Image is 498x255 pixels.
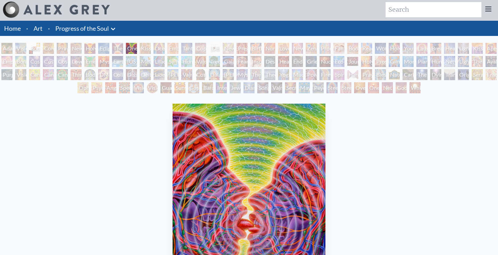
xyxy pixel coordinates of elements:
[444,43,455,54] div: Healing
[368,82,379,93] div: One
[306,56,317,67] div: Grieving
[84,56,95,67] div: Emerald Grail
[29,69,40,80] div: Cannabis Mudra
[223,56,234,67] div: Gaia
[154,69,165,80] div: Liberation Through Seeing
[361,69,372,80] div: Praying Hands
[77,82,89,93] div: Ophanic Eyelash
[216,82,227,93] div: Interbeing
[264,56,275,67] div: Despair
[396,82,407,93] div: Godself
[195,56,206,67] div: Vajra Horse
[306,43,317,54] div: Zena Lotus
[458,43,469,54] div: Lightweaver
[375,43,386,54] div: Wonder
[15,56,26,67] div: Bond
[112,56,123,67] div: Earth Energies
[403,43,414,54] div: Young & Old
[98,56,109,67] div: Mysteriosa 2
[386,2,481,17] input: Search
[382,82,393,93] div: Net of Being
[472,69,483,80] div: Seraphic Transport Docking on the Third Eye
[403,69,414,80] div: Caring
[84,69,95,80] div: Body/Mind as a Vibratory Field of Energy
[299,82,310,93] div: Mayan Being
[154,56,165,67] div: Lilacs
[133,82,144,93] div: Vision Crystal
[264,43,275,54] div: Nursing
[326,82,338,93] div: Steeplehead 1
[264,69,275,80] div: Theologue
[292,43,303,54] div: New Family
[202,82,213,93] div: Bardo Being
[57,56,68,67] div: Cosmic Lovers
[140,43,151,54] div: Kissing
[472,56,483,67] div: The Shulgins and their Alchemical Angels
[361,56,372,67] div: Holy Fire
[347,69,358,80] div: Hands that See
[354,82,365,93] div: Oversoul
[444,56,455,67] div: Networks
[416,56,427,67] div: Planetary Prayers
[230,82,241,93] div: Jewel Being
[1,69,12,80] div: Purging
[278,56,289,67] div: Headache
[1,56,12,67] div: Empowerment
[209,69,220,80] div: Dalai Lama
[24,21,31,36] li: ·
[126,69,137,80] div: Dissectional Art for Tool's Lateralus CD
[209,56,220,67] div: Tree & Person
[430,69,441,80] div: Dying
[389,56,400,67] div: Glimpsing the Empyrean
[486,69,497,80] div: Fractal Eyes
[313,82,324,93] div: Peyote Being
[347,43,358,54] div: Boo-boo
[278,69,289,80] div: Yogi & the Möbius Sphere
[320,69,331,80] div: Firewalking
[119,82,130,93] div: Spectral Lotus
[430,43,441,54] div: Breathing
[160,82,172,93] div: Guardian of Infinite Vision
[55,23,109,33] a: Progress of the Soul
[458,56,469,67] div: Lightworker
[416,69,427,80] div: The Soul Finds It's Way
[250,56,261,67] div: Insomnia
[29,56,40,67] div: Cosmic Creativity
[257,82,268,93] div: Song of Vajra Being
[126,43,137,54] div: One Taste
[320,56,331,67] div: Nuclear Crucifixion
[333,56,344,67] div: Eco-Atlas
[71,69,82,80] div: Third Eye Tears of Joy
[1,43,12,54] div: Adam & Eve
[416,43,427,54] div: Laughing Man
[209,43,220,54] div: [DEMOGRAPHIC_DATA] Embryo
[71,56,82,67] div: Love is a Cosmic Force
[195,69,206,80] div: Cosmic [DEMOGRAPHIC_DATA]
[486,56,497,67] div: Ayahuasca Visitation
[361,43,372,54] div: Reading
[112,43,123,54] div: The Kiss
[167,69,178,80] div: [PERSON_NAME]
[174,82,185,93] div: Sunyata
[347,56,358,67] div: Journey of the Wounded Healer
[486,43,497,54] div: Aperture
[167,56,178,67] div: Symbiosis: Gall Wasp & Oak Tree
[140,69,151,80] div: Deities & Demons Drinking from the Milky Pool
[98,43,109,54] div: Eclipse
[237,43,248,54] div: Pregnancy
[181,69,192,80] div: Vajra Guru
[458,69,469,80] div: Original Face
[375,56,386,67] div: Prostration
[389,69,400,80] div: Nature of Mind
[43,69,54,80] div: Cannabis Sutra
[15,69,26,80] div: Vision Tree
[181,43,192,54] div: Tantra
[243,82,255,93] div: Diamond Being
[98,69,109,80] div: DMT - The Spirit Molecule
[188,82,199,93] div: Cosmic Elf
[112,69,123,80] div: Collective Vision
[84,43,95,54] div: Holy Grail
[237,56,248,67] div: Fear
[237,69,248,80] div: Mystic Eye
[181,56,192,67] div: Humming Bird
